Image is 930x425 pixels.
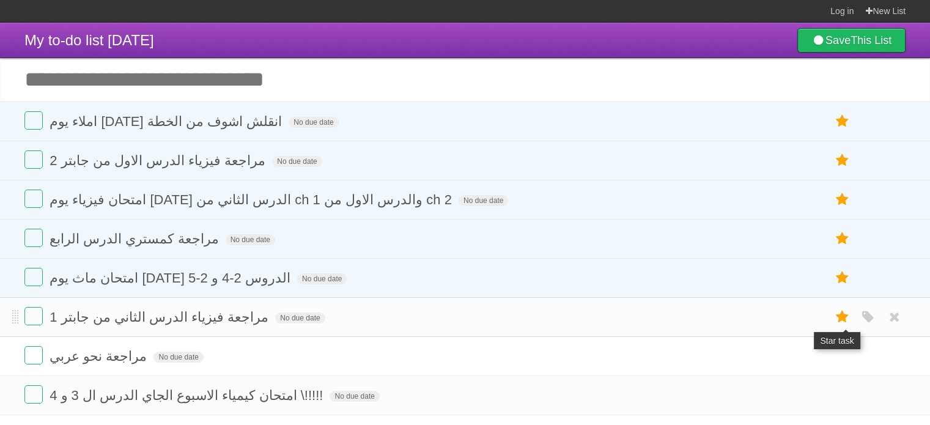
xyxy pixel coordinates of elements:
[24,268,43,286] label: Done
[50,270,293,286] span: امتحان ماث يوم [DATE] الدروس 2-4 و 2-5
[831,150,854,171] label: Star task
[831,111,854,131] label: Star task
[50,231,221,246] span: مراجعة كمستري الدرس الرابع
[50,114,285,129] span: املاء يوم [DATE] انقلش اشوف من الخطة
[50,349,150,364] span: مراجعة نحو عربي
[330,391,379,402] span: No due date
[50,153,268,168] span: مراجعة فيزياء الدرس الاول من جابتر 2
[24,229,43,247] label: Done
[24,385,43,404] label: Done
[831,268,854,288] label: Star task
[24,32,154,48] span: My to-do list [DATE]
[851,34,891,46] b: This List
[297,273,347,284] span: No due date
[459,195,508,206] span: No due date
[24,111,43,130] label: Done
[797,28,906,53] a: SaveThis List
[831,190,854,210] label: Star task
[153,352,203,363] span: No due date
[226,234,275,245] span: No due date
[24,150,43,169] label: Done
[50,309,271,325] span: مراجعة فيزياء الدرس الثاني من جابتر 1
[831,307,854,327] label: Star task
[24,307,43,325] label: Done
[289,117,338,128] span: No due date
[50,388,326,403] span: امتحان كيمياء الاسبوع الجاي الدرس ال 3 و 4 \!!!!!
[275,312,325,323] span: No due date
[50,192,455,207] span: امتحان فيزياء يوم [DATE] الدرس الثاني من ch 1 والدرس الاول من ch 2
[24,190,43,208] label: Done
[24,346,43,364] label: Done
[272,156,322,167] span: No due date
[831,229,854,249] label: Star task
